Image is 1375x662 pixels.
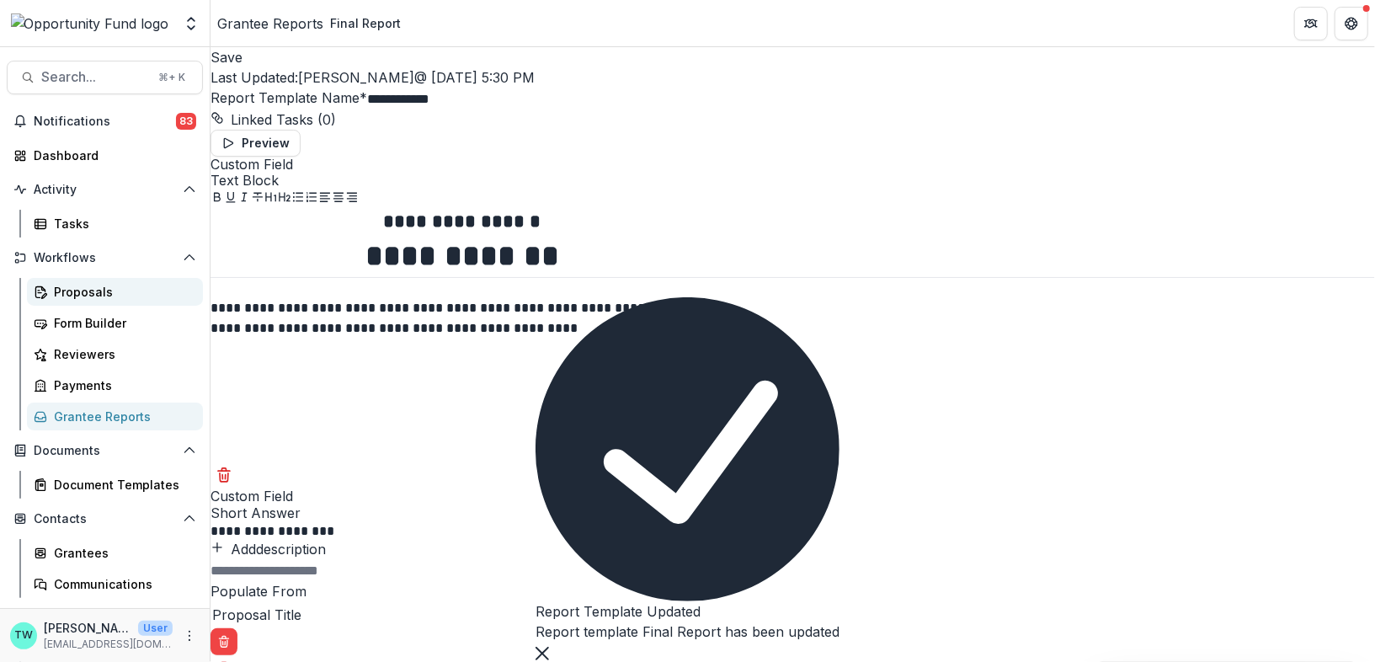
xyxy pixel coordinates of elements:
[176,113,196,130] span: 83
[264,189,278,209] button: Heading 1
[332,189,345,209] button: Align Center
[27,403,203,430] a: Grantee Reports
[1335,7,1368,40] button: Get Help
[14,630,33,641] div: Ti Wilhelm
[211,173,1375,189] span: Text Block
[211,539,326,559] button: Adddescription
[54,283,189,301] div: Proposals
[217,11,408,35] nav: breadcrumb
[179,7,203,40] button: Open entity switcher
[278,189,291,209] button: Heading 2
[7,605,203,632] button: Open Data & Reporting
[41,69,148,85] span: Search...
[330,14,401,32] div: Final Report
[34,251,176,265] span: Workflows
[34,512,176,526] span: Contacts
[34,444,176,458] span: Documents
[54,376,189,394] div: Payments
[211,462,237,488] button: Delete field
[27,278,203,306] a: Proposals
[305,189,318,209] button: Ordered List
[291,189,305,209] button: Bullet List
[138,621,173,636] p: User
[211,67,535,88] p: Last Updated: [PERSON_NAME] @ [DATE] 5:30 PM
[345,189,359,209] button: Align Right
[54,544,189,562] div: Grantees
[251,189,264,209] button: Strike
[211,581,1375,601] p: Populate From
[1294,7,1328,40] button: Partners
[7,108,203,135] button: Notifications83
[237,189,251,209] button: Italicize
[34,115,176,129] span: Notifications
[212,605,1373,625] div: Proposal Title
[44,619,131,637] p: [PERSON_NAME]
[211,157,1375,173] span: Custom Field
[211,505,1375,521] span: Short Answer
[211,488,1375,505] span: Custom Field
[44,637,173,652] p: [EMAIL_ADDRESS][DOMAIN_NAME]
[7,61,203,94] button: Search...
[27,210,203,238] a: Tasks
[27,570,203,598] a: Communications
[211,189,224,209] button: Bold
[211,130,301,157] button: Preview
[54,215,189,232] div: Tasks
[27,471,203,499] a: Document Templates
[211,89,367,106] label: Report Template Name
[27,371,203,399] a: Payments
[34,147,189,164] div: Dashboard
[217,13,323,34] a: Grantee Reports
[211,628,237,655] button: Delete condition
[54,345,189,363] div: Reviewers
[318,189,332,209] button: Align Left
[11,13,169,34] img: Opportunity Fund logo
[179,626,200,646] button: More
[7,505,203,532] button: Open Contacts
[27,340,203,368] a: Reviewers
[155,68,189,87] div: ⌘ + K
[54,575,189,593] div: Communications
[211,47,242,67] button: Save
[54,314,189,332] div: Form Builder
[27,309,203,337] a: Form Builder
[7,437,203,464] button: Open Documents
[224,189,237,209] button: Underline
[7,244,203,271] button: Open Workflows
[27,539,203,567] a: Grantees
[54,476,189,494] div: Document Templates
[7,176,203,203] button: Open Activity
[54,408,189,425] div: Grantee Reports
[211,109,336,130] button: dependent-tasks
[7,141,203,169] a: Dashboard
[34,183,176,197] span: Activity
